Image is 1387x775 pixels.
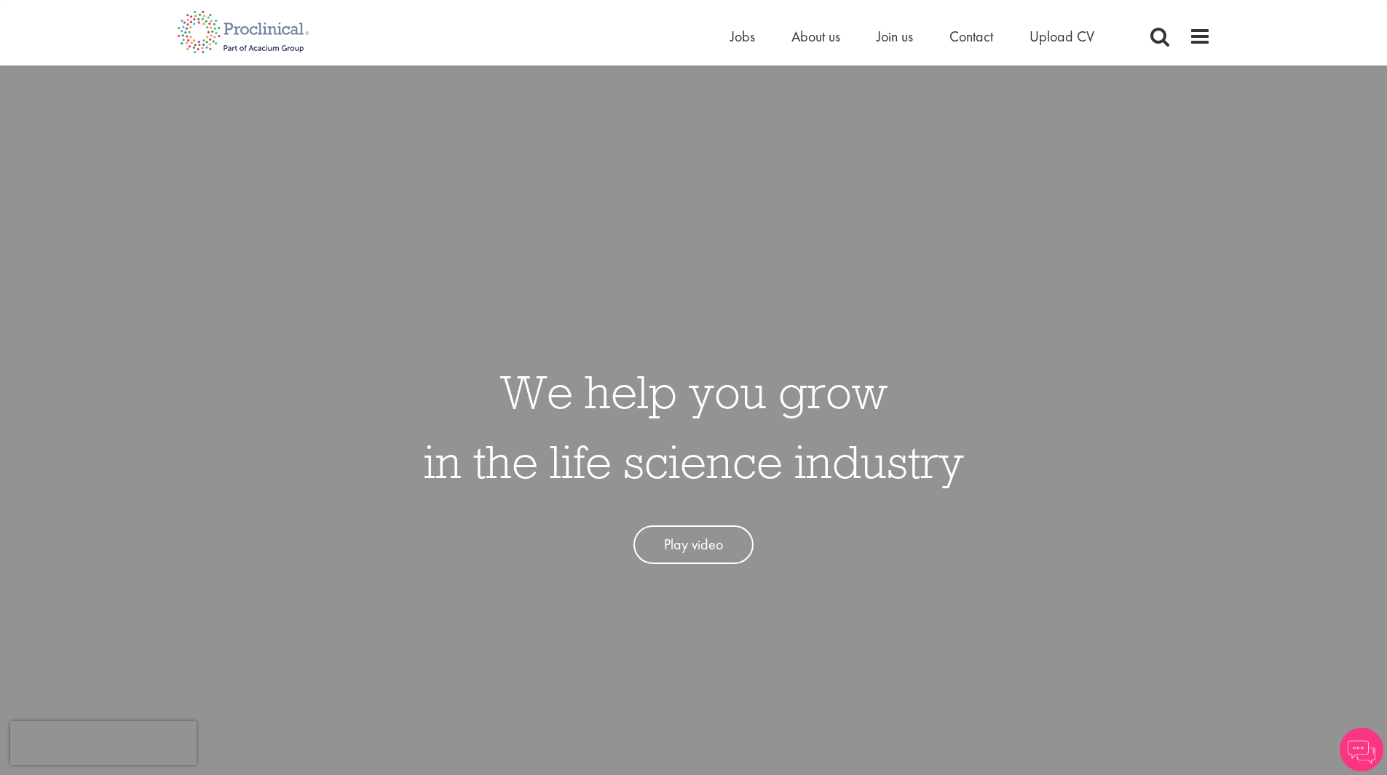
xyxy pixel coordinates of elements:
[877,27,913,46] a: Join us
[791,27,840,46] a: About us
[949,27,993,46] a: Contact
[1340,728,1383,771] img: Chatbot
[633,525,754,564] a: Play video
[1030,27,1094,46] a: Upload CV
[424,357,964,496] h1: We help you grow in the life science industry
[730,27,755,46] a: Jobs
